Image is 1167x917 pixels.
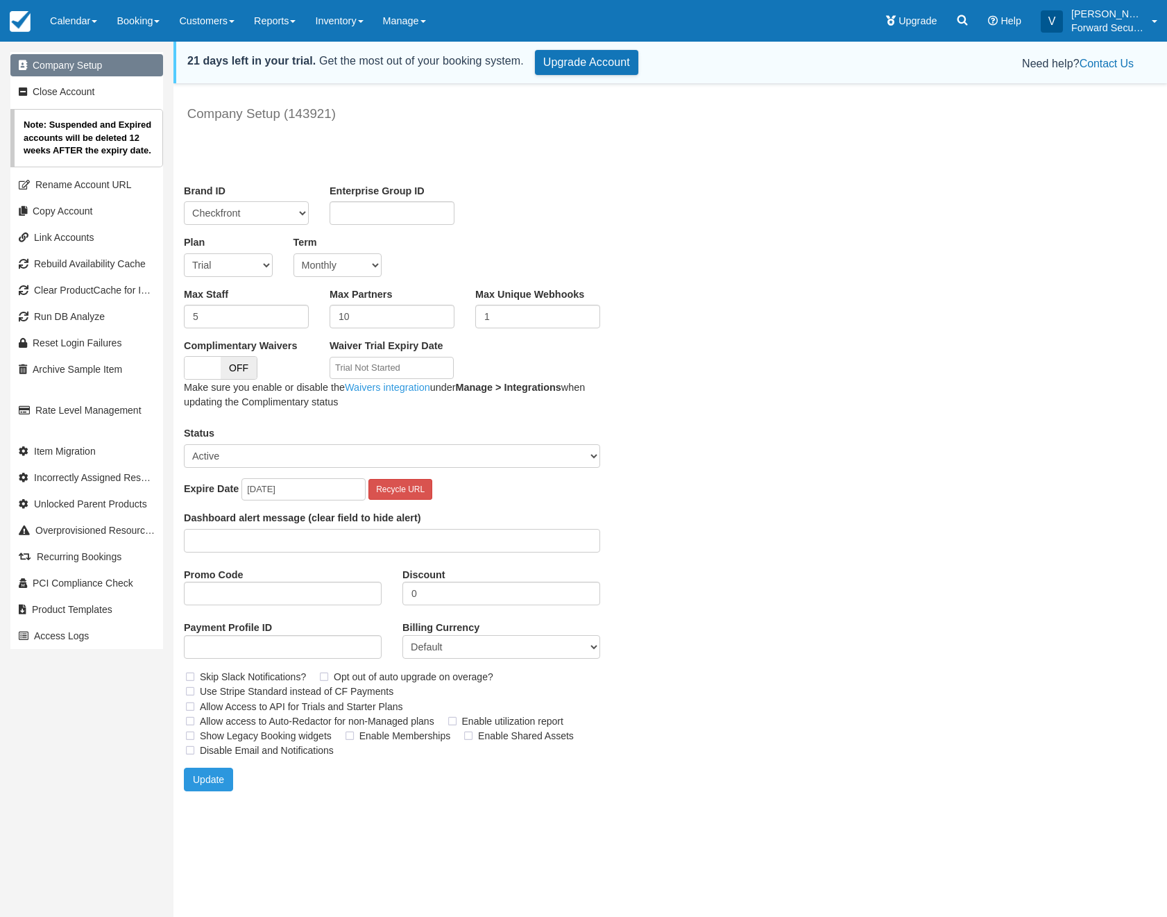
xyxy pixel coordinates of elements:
[475,287,584,302] label: Max Unique Webhooks
[318,671,502,682] span: Opt out of auto upgrade on overage?
[330,339,443,353] label: Waiver Trial Expiry Date
[446,711,572,732] label: Enable utilization report
[184,616,272,635] label: Payment Profile ID
[184,768,233,791] button: Update
[184,700,411,711] span: Allow Access to API for Trials and Starter Plans
[187,55,316,67] strong: 21 days left in your trial.
[10,11,31,32] img: checkfront-main-nav-mini-logo.png
[10,625,163,647] a: Access Logs
[1080,56,1134,72] button: Contact Us
[10,81,163,103] a: Close Account
[10,358,163,380] a: Archive Sample Item
[10,226,163,249] a: Link Accounts
[184,380,600,409] p: Make sure you enable or disable the under when updating the Complimentary status
[368,479,432,500] button: Recycle URL
[184,740,343,761] label: Disable Email and Notifications
[221,357,257,379] span: OFF
[10,200,163,222] a: Copy Account
[241,478,366,501] input: YYYY-MM-DD
[330,184,425,199] label: Enterprise Group ID
[10,598,163,621] a: Product Templates
[184,287,228,302] label: Max Staff
[184,184,225,199] label: Brand ID
[402,635,600,659] select: Only affects new subscriptions made through /subscribe
[184,339,309,353] label: Complimentary Waivers
[446,715,572,726] span: Enable utilization report
[10,466,163,489] a: Incorrectly Assigned Resources
[184,744,343,755] span: Disable Email and Notifications
[10,305,163,328] a: Run DB Analyze
[661,56,1134,72] div: Need help?
[1071,7,1143,21] p: [PERSON_NAME] ([PERSON_NAME].Humber)
[10,572,163,594] a: PCI Compliance Check
[330,287,392,302] label: Max Partners
[184,730,343,741] span: Show Legacy Booking widgets
[402,563,445,582] label: Discount
[184,339,309,373] span: Complimentary Waivers
[184,725,341,746] label: Show Legacy Booking widgets
[184,511,421,525] label: Dashboard alert message (clear field to hide alert)
[462,730,583,741] span: Enable Shared Assets
[184,711,443,732] label: Allow access to Auto-Redactor for non-Managed plans
[10,54,163,76] a: Company Setup
[318,666,502,687] label: Opt out of auto upgrade on overage?
[184,101,1039,125] h3: Company Setup (143921)
[10,332,163,354] a: Reset Login Failures
[345,382,430,393] a: Waivers integration
[1071,21,1143,35] p: Forward Security
[184,563,244,582] label: Promo Code
[184,482,239,496] label: Expire Date
[184,715,446,726] span: Allow access to Auto-Redactor for non-Managed plans
[10,519,163,541] a: Overprovisioned Resources
[10,279,163,301] a: Clear ProductCache for Inventory
[10,399,163,421] a: Rate Level Management
[184,671,318,682] span: Skip Slack Notifications?
[184,681,402,702] label: Use Stripe Standard instead of CF Payments
[462,725,583,746] label: Enable Shared Assets
[10,253,163,275] a: Rebuild Availability Cache
[402,616,479,635] label: Billing Currency
[455,382,561,393] b: Manage > Integrations
[184,685,402,696] span: Use Stripe Standard instead of CF Payments
[1041,10,1063,33] div: V
[1000,15,1021,26] span: Help
[10,546,163,568] a: Recurring Bookings
[535,50,638,75] a: Upgrade Account
[330,357,454,380] input: Trial Not Started
[184,696,411,717] label: Allow Access to API for Trials and Starter Plans
[184,666,315,687] label: Skip Slack Notifications?
[10,109,163,167] p: Note: Suspended and Expired accounts will be deleted 12 weeks AFTER the expiry date.
[184,235,205,250] label: Plan
[10,174,163,196] a: Rename Account URL
[898,15,937,26] span: Upgrade
[10,440,163,462] a: Item Migration
[184,426,214,441] label: Status
[343,725,459,746] label: Enable Memberships
[187,53,524,69] div: Get the most out of your booking system.
[10,493,163,515] a: Unlocked Parent Products
[988,16,998,26] i: Help
[343,730,462,741] span: Enable Memberships
[293,235,317,250] label: Term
